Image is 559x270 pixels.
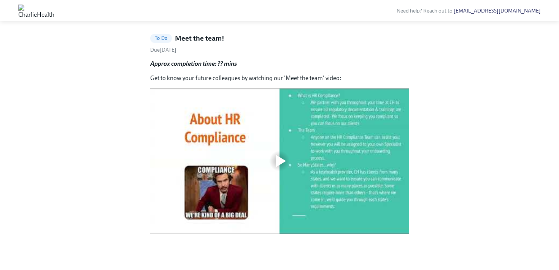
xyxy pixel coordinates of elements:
[150,35,172,41] span: To Do
[150,74,409,82] p: Get to know your future colleagues by watching our 'Meet the team' video:
[397,8,541,14] span: Need help? Reach out to
[150,47,176,53] span: Tuesday, August 26th 2025, 10:00 am
[18,5,54,17] img: CharlieHealth
[454,8,541,14] a: [EMAIL_ADDRESS][DOMAIN_NAME]
[175,33,224,43] h5: Meet the team!
[150,60,237,67] strong: Approx completion time: ?? mins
